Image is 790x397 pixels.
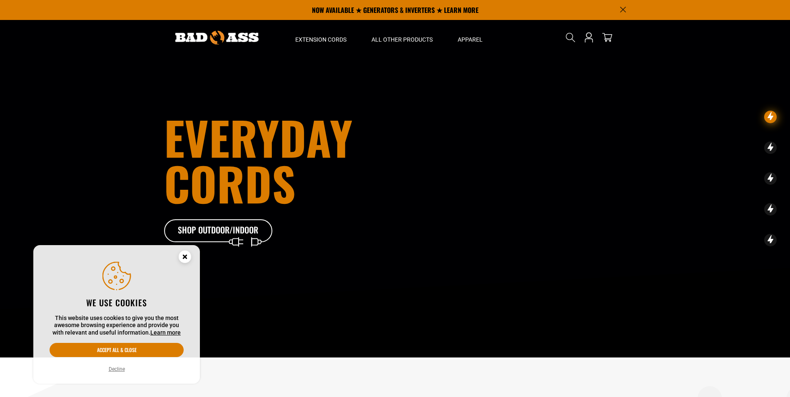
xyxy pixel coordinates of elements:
[445,20,495,55] summary: Apparel
[458,36,483,43] span: Apparel
[175,31,259,45] img: Bad Ass Extension Cords
[106,365,127,373] button: Decline
[564,31,577,44] summary: Search
[371,36,433,43] span: All Other Products
[150,329,181,336] a: Learn more
[283,20,359,55] summary: Extension Cords
[359,20,445,55] summary: All Other Products
[164,219,272,243] a: Shop Outdoor/Indoor
[295,36,346,43] span: Extension Cords
[164,114,441,206] h1: Everyday cords
[50,343,184,357] button: Accept all & close
[33,245,200,384] aside: Cookie Consent
[50,297,184,308] h2: We use cookies
[50,315,184,337] p: This website uses cookies to give you the most awesome browsing experience and provide you with r...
